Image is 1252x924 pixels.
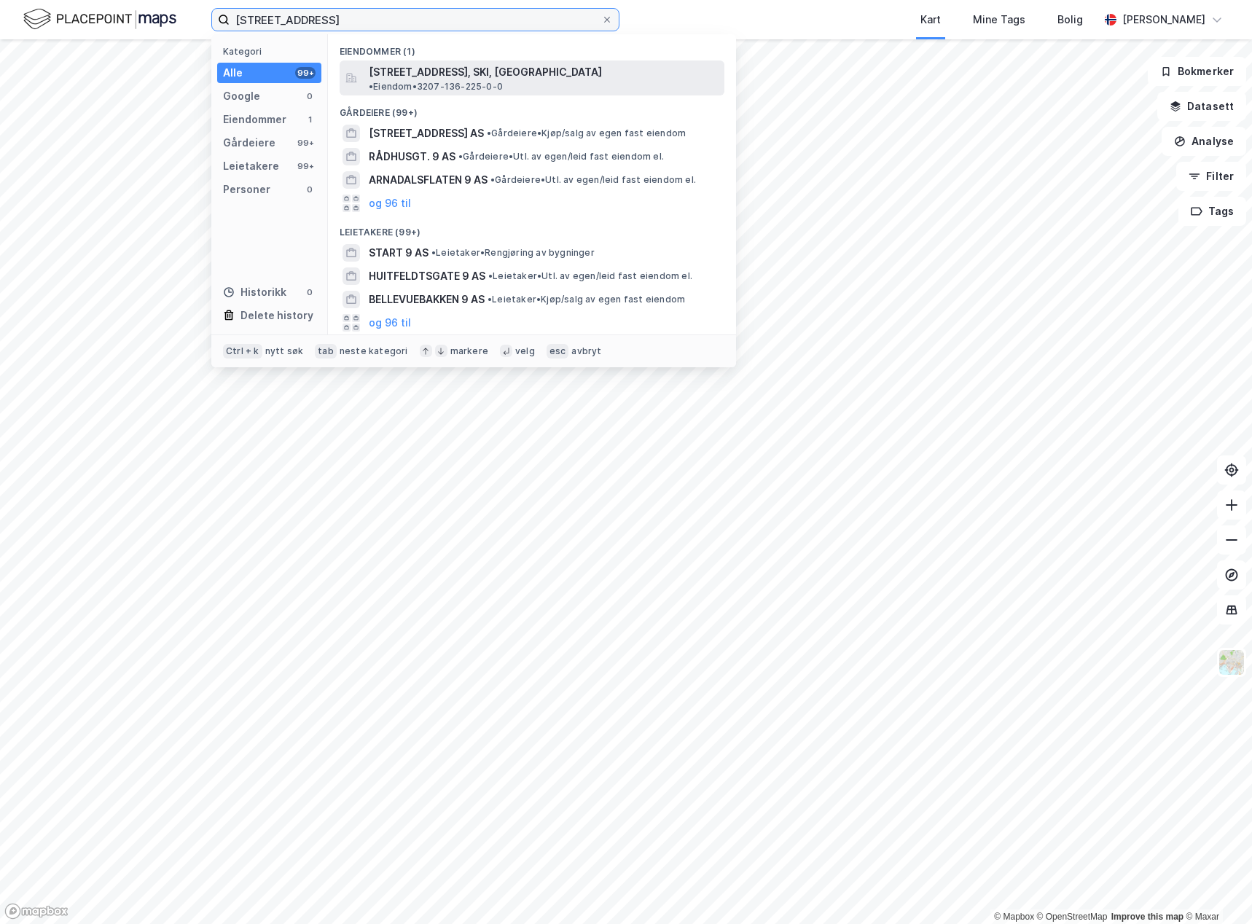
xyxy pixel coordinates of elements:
[223,134,275,152] div: Gårdeiere
[369,267,485,285] span: HUITFELDTSGATE 9 AS
[223,344,262,359] div: Ctrl + k
[295,137,316,149] div: 99+
[488,270,493,281] span: •
[304,184,316,195] div: 0
[369,81,503,93] span: Eiendom • 3207-136-225-0-0
[230,9,601,31] input: Søk på adresse, matrikkel, gårdeiere, leietakere eller personer
[369,171,488,189] span: ARNADALSFLATEN 9 AS
[240,307,313,324] div: Delete history
[304,286,316,298] div: 0
[1179,854,1252,924] iframe: Chat Widget
[223,64,243,82] div: Alle
[223,283,286,301] div: Historikk
[328,34,736,60] div: Eiendommer (1)
[1111,912,1183,922] a: Improve this map
[458,151,664,163] span: Gårdeiere • Utl. av egen/leid fast eiendom el.
[369,291,485,308] span: BELLEVUEBAKKEN 9 AS
[4,903,69,920] a: Mapbox homepage
[1176,162,1246,191] button: Filter
[431,247,436,258] span: •
[1179,854,1252,924] div: Kontrollprogram for chat
[223,87,260,105] div: Google
[265,345,304,357] div: nytt søk
[369,195,411,212] button: og 96 til
[223,111,286,128] div: Eiendommer
[223,157,279,175] div: Leietakere
[1162,127,1246,156] button: Analyse
[295,67,316,79] div: 99+
[1157,92,1246,121] button: Datasett
[340,345,408,357] div: neste kategori
[488,294,685,305] span: Leietaker • Kjøp/salg av egen fast eiendom
[490,174,495,185] span: •
[431,247,595,259] span: Leietaker • Rengjøring av bygninger
[1178,197,1246,226] button: Tags
[328,95,736,122] div: Gårdeiere (99+)
[223,46,321,57] div: Kategori
[369,148,455,165] span: RÅDHUSGT. 9 AS
[994,912,1034,922] a: Mapbox
[295,160,316,172] div: 99+
[920,11,941,28] div: Kart
[1037,912,1108,922] a: OpenStreetMap
[515,345,535,357] div: velg
[369,63,602,81] span: [STREET_ADDRESS], SKI, [GEOGRAPHIC_DATA]
[1057,11,1083,28] div: Bolig
[369,244,429,262] span: START 9 AS
[488,270,692,282] span: Leietaker • Utl. av egen/leid fast eiendom el.
[23,7,176,32] img: logo.f888ab2527a4732fd821a326f86c7f29.svg
[487,128,491,138] span: •
[304,114,316,125] div: 1
[1148,57,1246,86] button: Bokmerker
[490,174,696,186] span: Gårdeiere • Utl. av egen/leid fast eiendom el.
[547,344,569,359] div: esc
[369,81,373,92] span: •
[315,344,337,359] div: tab
[1122,11,1205,28] div: [PERSON_NAME]
[487,128,686,139] span: Gårdeiere • Kjøp/salg av egen fast eiendom
[488,294,492,305] span: •
[1218,649,1245,676] img: Z
[328,215,736,241] div: Leietakere (99+)
[369,314,411,332] button: og 96 til
[304,90,316,102] div: 0
[223,181,270,198] div: Personer
[571,345,601,357] div: avbryt
[458,151,463,162] span: •
[973,11,1025,28] div: Mine Tags
[369,125,484,142] span: [STREET_ADDRESS] AS
[450,345,488,357] div: markere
